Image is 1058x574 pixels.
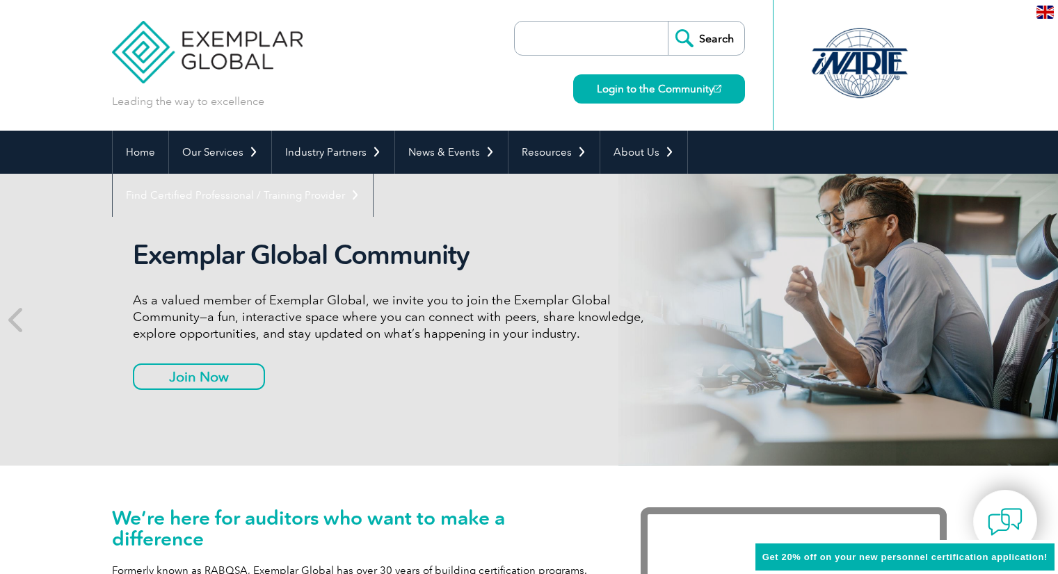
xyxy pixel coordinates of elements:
[573,74,745,104] a: Login to the Community
[272,131,394,174] a: Industry Partners
[1036,6,1054,19] img: en
[133,363,265,390] a: Join Now
[395,131,508,174] a: News & Events
[113,174,373,217] a: Find Certified Professional / Training Provider
[600,131,687,174] a: About Us
[169,131,271,174] a: Our Services
[133,239,655,271] h2: Exemplar Global Community
[133,292,655,342] p: As a valued member of Exemplar Global, we invite you to join the Exemplar Global Community—a fun,...
[508,131,600,174] a: Resources
[668,22,744,55] input: Search
[112,507,599,549] h1: We’re here for auditors who want to make a difference
[988,505,1023,539] img: contact-chat.png
[714,85,721,92] img: open_square.png
[113,131,168,174] a: Home
[762,552,1048,562] span: Get 20% off on your new personnel certification application!
[112,94,264,109] p: Leading the way to excellence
